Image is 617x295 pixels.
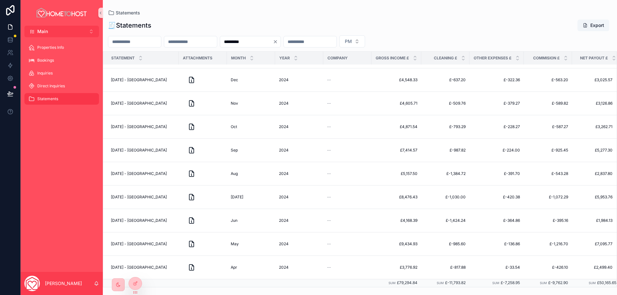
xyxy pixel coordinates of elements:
span: -- [327,148,331,153]
a: [DATE] - [GEOGRAPHIC_DATA] [111,218,175,223]
small: Sum [540,281,547,285]
small: Sum [437,281,444,285]
a: 2024 [279,101,319,106]
a: £3,262.71 [572,124,613,129]
span: Bookings [37,58,54,63]
a: Jun [231,218,271,223]
a: £-379.27 [473,101,520,106]
span: 2024 [279,195,289,200]
a: -- [327,265,368,270]
a: Properties Info [24,42,99,53]
h1: 🧾Statements [108,21,151,30]
span: [DATE] - [GEOGRAPHIC_DATA] [111,101,167,106]
a: -- [327,124,368,129]
span: £-587.27 [528,124,568,129]
a: £-589.82 [528,101,568,106]
a: £4,168.39 [375,218,417,223]
a: 2024 [279,124,319,129]
span: £-364.86 [473,218,520,223]
a: £-509.76 [425,101,466,106]
span: £-7,258.95 [501,280,520,285]
span: £-420.38 [473,195,520,200]
a: [DATE] - [GEOGRAPHIC_DATA] [111,148,175,153]
span: £50,165.65 [597,280,616,285]
a: -- [327,101,368,106]
button: Clear [273,39,281,44]
a: Statements [24,93,99,105]
span: Nov [231,101,238,106]
span: [DATE] - [GEOGRAPHIC_DATA] [111,171,167,176]
span: [DATE] - [GEOGRAPHIC_DATA] [111,77,167,82]
a: £-228.27 [473,124,520,129]
span: May [231,241,239,247]
span: £-985.60 [425,241,466,247]
a: £-426.10 [528,265,568,270]
span: £-793.29 [425,124,466,129]
a: [DATE] - [GEOGRAPHIC_DATA] [111,265,175,270]
span: [DATE] - [GEOGRAPHIC_DATA] [111,265,167,270]
a: £5,277.30 [572,148,613,153]
a: 2024 [279,241,319,247]
a: [DATE] - [GEOGRAPHIC_DATA] [111,124,175,129]
span: Oct [231,124,237,129]
span: [DATE] [231,195,243,200]
a: May [231,241,271,247]
span: [DATE] - [GEOGRAPHIC_DATA] [111,148,167,153]
a: £-1,384.72 [425,171,466,176]
button: Select Button [24,26,99,37]
span: 2024 [279,218,289,223]
a: £9,434.93 [375,241,417,247]
span: -- [327,241,331,247]
span: Dec [231,77,238,82]
span: [DATE] - [GEOGRAPHIC_DATA] [111,124,167,129]
a: -- [327,148,368,153]
span: -- [327,101,331,106]
span: Inquiries [37,71,53,76]
a: -- [327,171,368,176]
small: Sum [492,281,499,285]
span: Gross income £ [376,56,409,61]
a: 2024 [279,265,319,270]
a: Nov [231,101,271,106]
span: 2024 [279,171,289,176]
a: £5,953.76 [572,195,613,200]
span: 2024 [279,265,289,270]
span: Sep [231,148,238,153]
span: £-1,072.29 [528,195,568,200]
span: Apr [231,265,237,270]
a: 2024 [279,218,319,223]
p: [PERSON_NAME] [45,280,82,287]
span: -- [327,171,331,176]
a: 2024 [279,77,319,82]
small: Sum [589,281,596,285]
a: Bookings [24,55,99,66]
div: scrollable content [21,37,103,113]
a: £2,837.80 [572,171,613,176]
a: £4,871.54 [375,124,417,129]
span: £-817.88 [425,265,466,270]
a: £1,984.13 [572,218,613,223]
a: £3,776.92 [375,265,417,270]
span: 2024 [279,241,289,247]
a: £7,095.77 [572,241,613,247]
a: £4,548.33 [375,77,417,82]
span: Statements [37,96,58,101]
span: [DATE] - [GEOGRAPHIC_DATA] [111,218,167,223]
a: £-637.20 [425,77,466,82]
a: [DATE] - [GEOGRAPHIC_DATA] [111,241,175,247]
a: £4,605.71 [375,101,417,106]
a: 2024 [279,171,319,176]
span: £-563.20 [528,77,568,82]
a: 2024 [279,195,319,200]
